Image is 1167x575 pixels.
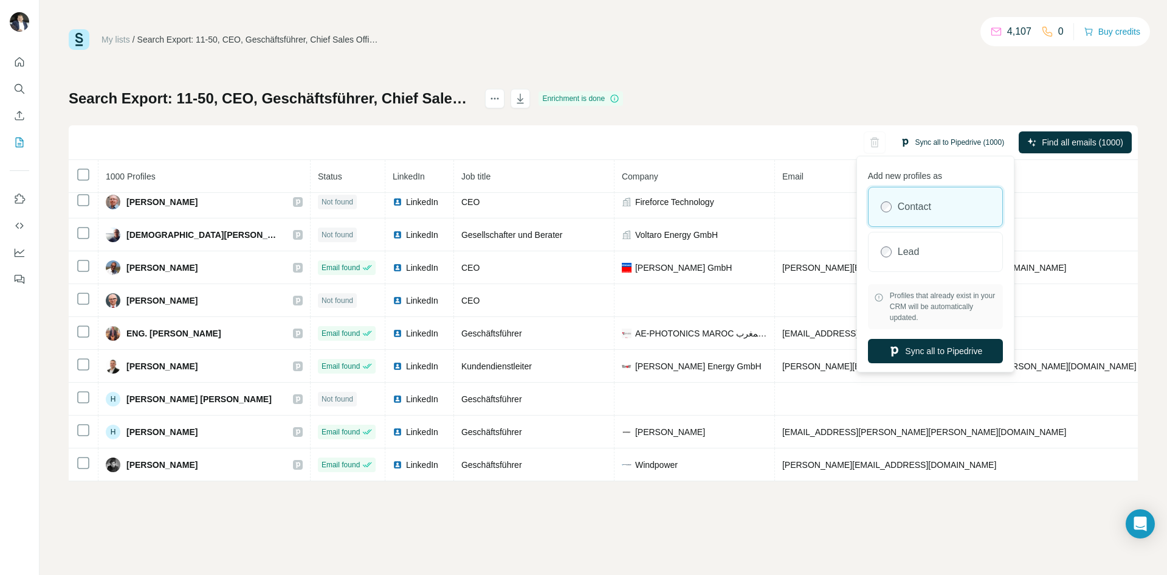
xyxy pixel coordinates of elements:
[461,329,522,338] span: Geschäftsführer
[461,427,522,437] span: Geschäftsführer
[106,425,120,439] div: H
[10,242,29,263] button: Dashboard
[126,196,198,208] span: [PERSON_NAME]
[635,262,732,274] span: [PERSON_NAME] GmbH
[898,245,920,259] label: Lead
[106,293,120,308] img: Avatar
[1007,24,1031,39] p: 4,107
[1084,23,1140,40] button: Buy credits
[137,33,380,46] div: Search Export: 11-50, CEO, Geschäftsführer, Chief Sales Officer, [PERSON_NAME] Kundenservice, Kun...
[322,459,360,470] span: Email found
[393,296,402,305] img: LinkedIn logo
[322,295,353,306] span: Not found
[782,329,926,338] span: [EMAIL_ADDRESS][DOMAIN_NAME]
[539,91,623,106] div: Enrichment is done
[393,172,425,181] span: LinkedIn
[635,459,678,471] span: Windpower
[461,394,522,404] span: Geschäftsführer
[461,361,532,371] span: Kundendienstleiter
[393,230,402,240] img: LinkedIn logo
[622,460,632,470] img: company-logo
[393,197,402,207] img: LinkedIn logo
[461,296,480,305] span: CEO
[635,196,714,208] span: Fireforce Technology
[106,260,120,275] img: Avatar
[393,394,402,404] img: LinkedIn logo
[322,229,353,240] span: Not found
[393,329,402,338] img: LinkedIn logo
[393,361,402,371] img: LinkedIn logo
[406,196,438,208] span: LinkedIn
[782,427,1067,437] span: [EMAIL_ADDRESS][PERSON_NAME][PERSON_NAME][DOMAIN_NAME]
[10,215,29,237] button: Use Surfe API
[622,329,632,338] img: company-logo
[106,458,120,472] img: Avatar
[106,359,120,374] img: Avatar
[406,360,438,372] span: LinkedIn
[461,230,563,240] span: Gesellschafter und Berater
[406,294,438,307] span: LinkedIn
[126,426,198,438] span: [PERSON_NAME]
[868,339,1003,363] button: Sync all to Pipedrive
[126,262,198,274] span: [PERSON_NAME]
[635,229,718,241] span: Voltaro Energy GmbH
[393,427,402,437] img: LinkedIn logo
[406,459,438,471] span: LinkedIn
[782,460,996,470] span: [PERSON_NAME][EMAIL_ADDRESS][DOMAIN_NAME]
[461,197,480,207] span: CEO
[1126,509,1155,538] div: Open Intercom Messenger
[102,35,130,44] a: My lists
[69,89,474,108] h1: Search Export: 11-50, CEO, Geschäftsführer, Chief Sales Officer, [PERSON_NAME] Kundenservice, Kun...
[782,361,1137,371] span: [PERSON_NAME][EMAIL_ADDRESS][PERSON_NAME][PERSON_NAME][DOMAIN_NAME]
[10,12,29,32] img: Avatar
[106,195,120,209] img: Avatar
[322,394,353,405] span: Not found
[106,228,120,242] img: Avatar
[322,262,360,273] span: Email found
[622,263,632,273] img: company-logo
[868,165,1003,182] p: Add new profiles as
[10,131,29,153] button: My lists
[622,361,632,371] img: company-logo
[393,460,402,470] img: LinkedIn logo
[322,361,360,372] span: Email found
[126,360,198,372] span: [PERSON_NAME]
[635,327,767,340] span: AE-PHOTONICS MAROC اي فوطونيكس المغرب
[406,393,438,405] span: LinkedIn
[69,29,89,50] img: Surfe Logo
[1019,131,1132,153] button: Find all emails (1000)
[635,360,762,372] span: [PERSON_NAME] Energy GmbH
[622,172,658,181] span: Company
[126,327,221,340] span: ENG. [PERSON_NAME]
[782,172,804,181] span: Email
[393,263,402,273] img: LinkedIn logo
[461,172,491,181] span: Job title
[322,427,360,437] span: Email found
[406,426,438,438] span: LinkedIn
[106,326,120,341] img: Avatar
[10,78,29,100] button: Search
[892,133,1013,152] button: Sync all to Pipedrive (1000)
[461,460,522,470] span: Geschäftsführer
[782,263,1067,273] span: [PERSON_NAME][EMAIL_ADDRESS][PERSON_NAME][DOMAIN_NAME]
[126,459,198,471] span: [PERSON_NAME]
[126,294,198,307] span: [PERSON_NAME]
[318,172,342,181] span: Status
[126,393,272,405] span: [PERSON_NAME] [PERSON_NAME]
[406,327,438,340] span: LinkedIn
[106,172,156,181] span: 1000 Profiles
[10,188,29,210] button: Use Surfe on LinkedIn
[635,426,705,438] span: [PERSON_NAME]
[1042,136,1123,148] span: Find all emails (1000)
[322,197,353,207] span: Not found
[10,105,29,127] button: Enrich CSV
[898,200,931,214] label: Contact
[890,290,997,323] span: Profiles that already exist in your CRM will be automatically updated.
[10,268,29,290] button: Feedback
[1058,24,1064,39] p: 0
[406,229,438,241] span: LinkedIn
[322,328,360,339] span: Email found
[622,427,632,437] img: company-logo
[485,89,504,108] button: actions
[126,229,281,241] span: [DEMOGRAPHIC_DATA][PERSON_NAME]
